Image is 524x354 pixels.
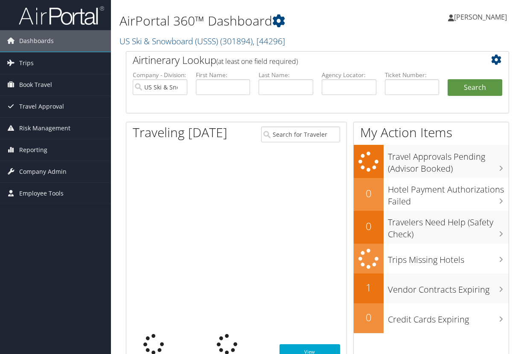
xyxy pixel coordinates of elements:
[454,12,507,22] span: [PERSON_NAME]
[253,35,285,47] span: , [ 44296 ]
[354,219,384,233] h2: 0
[220,35,253,47] span: ( 301894 )
[19,139,47,161] span: Reporting
[19,96,64,117] span: Travel Approval
[261,127,340,142] input: Search for Traveler
[388,147,509,175] h3: Travel Approvals Pending (Advisor Booked)
[322,71,376,79] label: Agency Locator:
[448,79,502,96] button: Search
[133,71,187,79] label: Company - Division:
[19,52,34,74] span: Trips
[19,30,54,52] span: Dashboards
[133,53,470,67] h2: Airtinerary Lookup
[354,280,384,295] h2: 1
[354,145,509,178] a: Travel Approvals Pending (Advisor Booked)
[19,6,104,26] img: airportal-logo.png
[354,186,384,201] h2: 0
[119,12,384,30] h1: AirPortal 360™ Dashboard
[19,183,64,204] span: Employee Tools
[388,212,509,240] h3: Travelers Need Help (Safety Check)
[119,35,285,47] a: US Ski & Snowboard (USSS)
[354,178,509,211] a: 0Hotel Payment Authorizations Failed
[385,71,440,79] label: Ticket Number:
[354,310,384,325] h2: 0
[19,118,70,139] span: Risk Management
[354,124,509,141] h1: My Action Items
[19,74,52,95] span: Book Travel
[388,250,509,266] h3: Trips Missing Hotels
[354,244,509,274] a: Trips Missing Hotels
[259,71,313,79] label: Last Name:
[354,211,509,244] a: 0Travelers Need Help (Safety Check)
[133,124,227,141] h1: Traveling [DATE]
[19,161,67,182] span: Company Admin
[448,4,515,30] a: [PERSON_NAME]
[196,71,250,79] label: First Name:
[388,179,509,207] h3: Hotel Payment Authorizations Failed
[354,303,509,333] a: 0Credit Cards Expiring
[388,279,509,296] h3: Vendor Contracts Expiring
[388,309,509,325] h3: Credit Cards Expiring
[216,57,298,66] span: (at least one field required)
[354,273,509,303] a: 1Vendor Contracts Expiring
